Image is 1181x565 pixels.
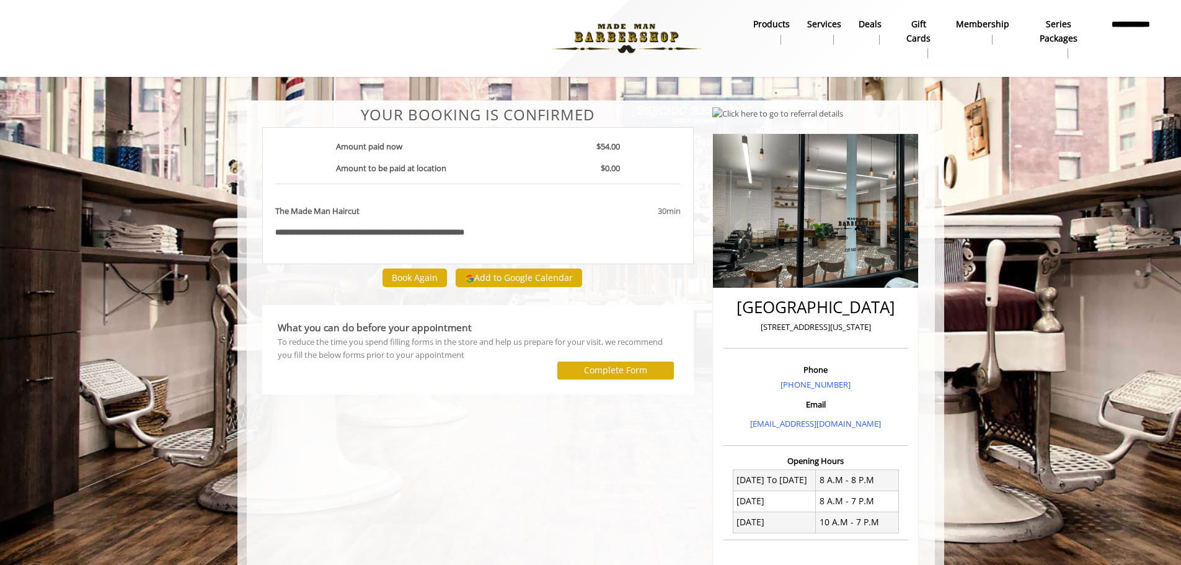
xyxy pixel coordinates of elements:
td: 8 A.M - 8 P.M [816,469,899,491]
td: [DATE] [733,491,816,512]
div: 30min [558,205,681,218]
div: To reduce the time you spend filling forms in the store and help us prepare for your visit, we re... [278,336,679,362]
a: MembershipMembership [947,16,1018,48]
b: The Made Man Haircut [275,205,360,218]
td: 8 A.M - 7 P.M [816,491,899,512]
b: What you can do before your appointment [278,321,472,334]
p: [STREET_ADDRESS][US_STATE] [727,321,905,334]
td: 10 A.M - 7 P.M [816,512,899,533]
b: Series packages [1027,17,1090,45]
button: Add to Google Calendar [456,269,582,287]
b: Services [807,17,841,31]
h3: Email [727,400,905,409]
td: [DATE] To [DATE] [733,469,816,491]
label: Complete Form [584,365,647,375]
a: ServicesServices [798,16,850,48]
a: Series packagesSeries packages [1018,16,1099,61]
b: products [753,17,790,31]
button: Book Again [383,269,447,287]
b: Deals [859,17,882,31]
a: DealsDeals [850,16,890,48]
a: Gift cardsgift cards [890,16,948,61]
a: [PHONE_NUMBER] [781,379,851,390]
img: Click here to go to referral details [712,107,843,120]
center: Your Booking is confirmed [262,107,694,123]
b: Amount paid now [336,141,402,152]
a: Productsproducts [745,16,798,48]
b: Membership [956,17,1009,31]
img: Made Man Barbershop logo [541,4,712,73]
h2: [GEOGRAPHIC_DATA] [727,298,905,316]
b: gift cards [899,17,939,45]
b: $54.00 [596,141,620,152]
h3: Opening Hours [723,456,908,465]
button: Complete Form [557,362,674,380]
h3: Phone [727,365,905,374]
td: [DATE] [733,512,816,533]
a: [EMAIL_ADDRESS][DOMAIN_NAME] [750,418,881,429]
b: $0.00 [601,162,620,174]
b: Amount to be paid at location [336,162,446,174]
